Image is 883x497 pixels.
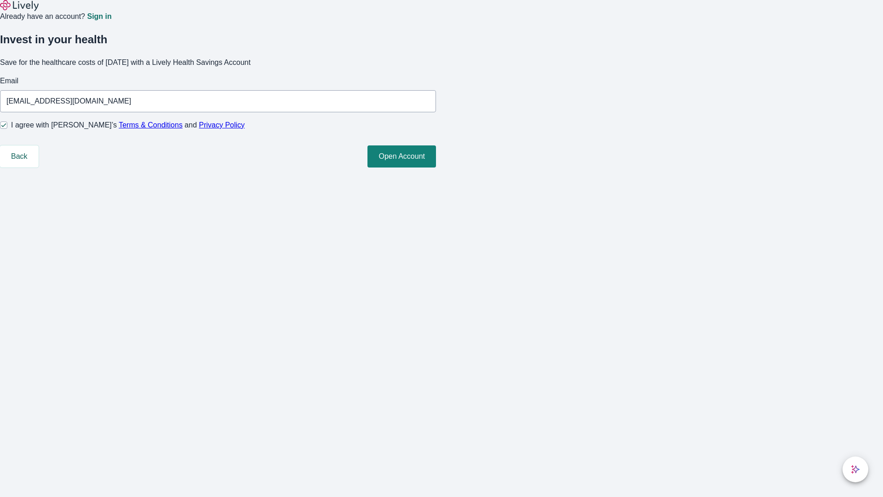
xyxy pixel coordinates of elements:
span: I agree with [PERSON_NAME]’s and [11,120,245,131]
button: Open Account [367,145,436,168]
button: chat [843,457,868,482]
a: Sign in [87,13,111,20]
svg: Lively AI Assistant [851,465,860,474]
a: Terms & Conditions [119,121,183,129]
a: Privacy Policy [199,121,245,129]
